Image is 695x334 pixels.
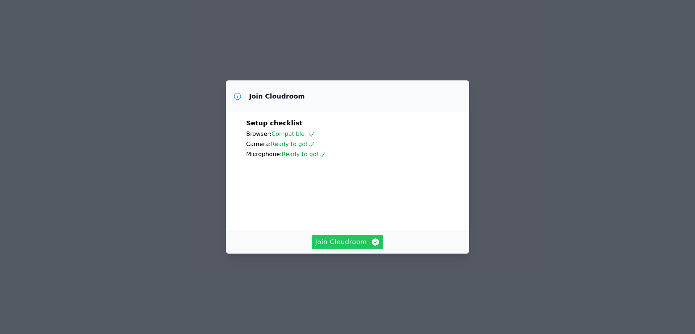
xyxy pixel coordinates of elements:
[271,130,315,137] span: Compatible
[282,151,326,158] span: Ready to go!
[246,130,271,137] span: Browser:
[249,92,305,101] h3: Join Cloudroom
[312,235,384,249] button: Join Cloudroom
[246,151,282,158] span: Microphone:
[246,141,271,147] span: Camera:
[271,141,315,147] span: Ready to go!
[246,119,303,127] span: Setup checklist
[315,237,380,247] span: Join Cloudroom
